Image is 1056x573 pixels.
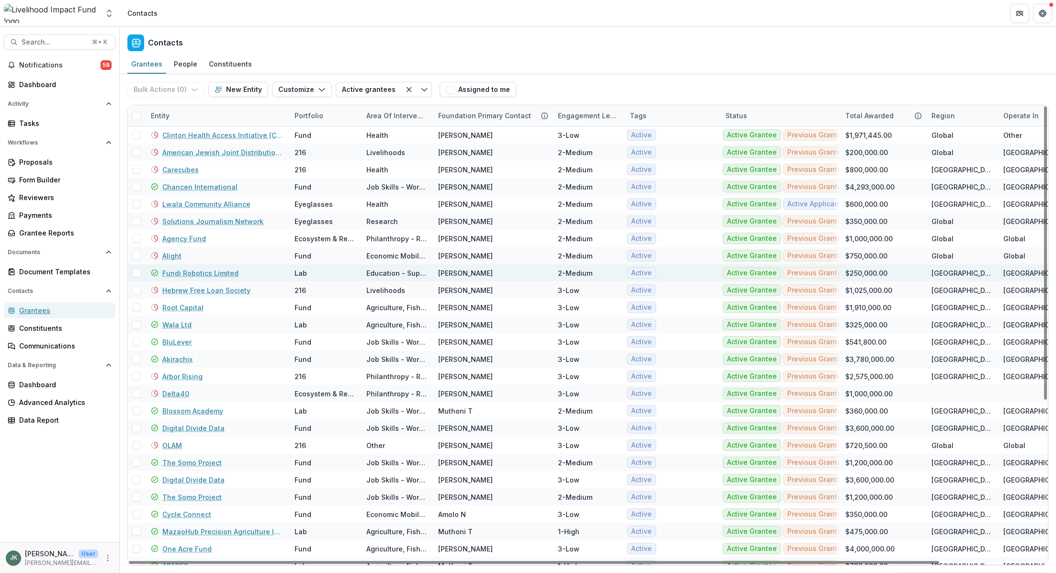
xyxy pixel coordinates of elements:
[438,389,493,399] div: [PERSON_NAME]
[438,354,493,364] div: [PERSON_NAME]
[4,377,115,393] a: Dashboard
[162,440,182,450] a: OLAM
[205,57,256,71] div: Constituents
[720,105,840,126] div: Status
[558,337,579,347] div: 3-Low
[1003,130,1022,140] div: Other
[162,285,250,295] a: Hebrew Free Loan Society
[845,268,887,278] div: $250,000.00
[4,135,115,150] button: Open Workflows
[438,147,493,157] div: [PERSON_NAME]
[931,165,992,175] div: [GEOGRAPHIC_DATA]
[148,38,183,47] h2: Contacts
[4,358,115,373] button: Open Data & Reporting
[289,111,329,121] div: Portfolio
[4,115,115,131] a: Tasks
[845,423,894,433] div: $3,600,000.00
[366,423,427,433] div: Job Skills - Workforce
[727,148,777,157] span: Active Grantee
[4,245,115,260] button: Open Documents
[19,61,101,69] span: Notifications
[4,225,115,241] a: Grantee Reports
[787,252,846,260] span: Previous Grantee
[438,130,493,140] div: [PERSON_NAME]
[432,105,552,126] div: Foundation Primary Contact
[558,423,579,433] div: 3-Low
[366,320,427,330] div: Agriculture, Fishing & Conservation
[840,105,926,126] div: Total Awarded
[727,390,777,398] span: Active Grantee
[631,200,652,208] span: Active
[631,424,652,432] span: Active
[162,492,222,502] a: The Somo Project
[127,82,204,97] button: Bulk Actions (0)
[845,147,888,157] div: $200,000.00
[558,182,592,192] div: 2-Medium
[787,183,846,191] span: Previous Grantee
[624,111,652,121] div: Tags
[558,251,592,261] div: 2-Medium
[102,552,114,564] button: More
[289,105,361,126] div: Portfolio
[438,199,493,209] div: [PERSON_NAME]
[19,323,108,333] div: Constituents
[295,371,306,382] div: 216
[438,216,493,226] div: [PERSON_NAME]
[931,147,954,157] div: Global
[624,105,720,126] div: Tags
[145,105,289,126] div: Entity
[162,406,223,416] a: Blossom Academy
[4,172,115,188] a: Form Builder
[631,217,652,225] span: Active
[926,111,961,121] div: Region
[720,111,753,121] div: Status
[631,166,652,174] span: Active
[845,199,888,209] div: $600,000.00
[845,354,894,364] div: $3,780,000.00
[558,268,592,278] div: 2-Medium
[4,190,115,205] a: Reviewers
[295,320,307,330] div: Lab
[162,337,192,347] a: BluLever
[631,183,652,191] span: Active
[366,303,427,313] div: Agriculture, Fishing & Conservation
[438,268,493,278] div: [PERSON_NAME]
[432,111,537,121] div: Foundation Primary Contact
[631,252,652,260] span: Active
[727,424,777,432] span: Active Grantee
[631,338,652,346] span: Active
[295,182,311,192] div: Fund
[845,303,891,313] div: $1,910,000.00
[295,268,307,278] div: Lab
[845,320,887,330] div: $325,000.00
[787,321,846,329] span: Previous Grantee
[558,285,579,295] div: 3-Low
[4,283,115,299] button: Open Contacts
[4,264,115,280] a: Document Templates
[438,303,493,313] div: [PERSON_NAME]
[4,96,115,112] button: Open Activity
[727,303,777,312] span: Active Grantee
[295,406,307,416] div: Lab
[145,111,175,121] div: Entity
[727,217,777,225] span: Active Grantee
[162,147,283,157] a: American Jewish Joint Distribution Committee
[4,207,115,223] a: Payments
[170,55,201,74] a: People
[727,407,777,415] span: Active Grantee
[162,182,238,192] a: Chancen International
[438,320,493,330] div: [PERSON_NAME]
[727,286,777,294] span: Active Grantee
[631,355,652,363] span: Active
[787,286,846,294] span: Previous Grantee
[727,269,777,277] span: Active Grantee
[1010,4,1029,23] button: Partners
[558,303,579,313] div: 3-Low
[19,79,108,90] div: Dashboard
[336,82,401,97] button: Active grantees
[558,371,579,382] div: 3-Low
[931,423,992,433] div: [GEOGRAPHIC_DATA]
[845,182,895,192] div: $4,293,000.00
[558,130,579,140] div: 3-Low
